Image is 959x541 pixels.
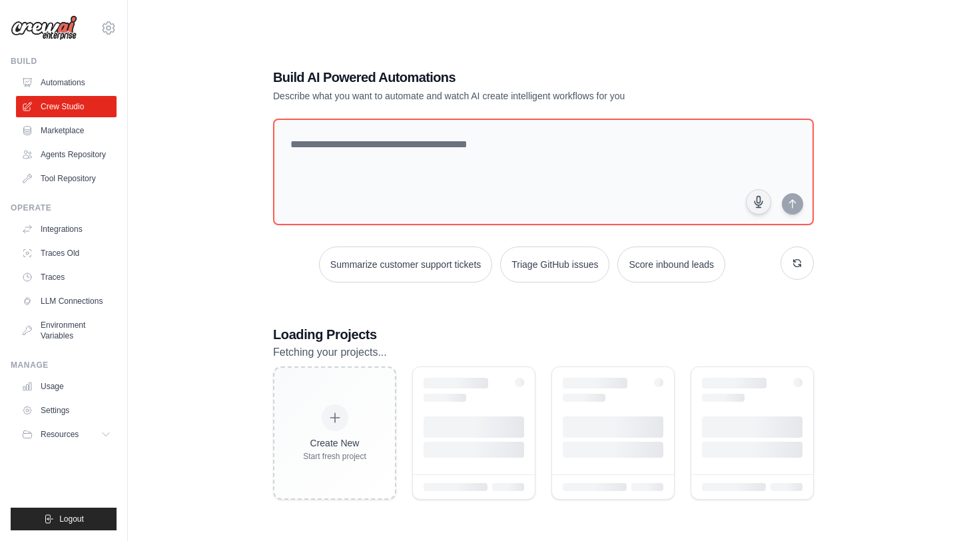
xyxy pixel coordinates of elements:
[319,247,492,282] button: Summarize customer support tickets
[11,15,77,41] img: Logo
[617,247,725,282] button: Score inbound leads
[781,247,814,280] button: Get new suggestions
[16,424,117,445] button: Resources
[16,267,117,288] a: Traces
[746,189,771,215] button: Click to speak your automation idea
[16,144,117,165] a: Agents Repository
[16,290,117,312] a: LLM Connections
[16,376,117,397] a: Usage
[273,344,814,361] p: Fetching your projects...
[41,429,79,440] span: Resources
[273,325,814,344] h3: Loading Projects
[273,89,721,103] p: Describe what you want to automate and watch AI create intelligent workflows for you
[273,68,721,87] h1: Build AI Powered Automations
[16,72,117,93] a: Automations
[16,219,117,240] a: Integrations
[500,247,609,282] button: Triage GitHub issues
[303,451,366,462] div: Start fresh project
[11,360,117,370] div: Manage
[16,314,117,346] a: Environment Variables
[11,508,117,530] button: Logout
[303,436,366,450] div: Create New
[11,203,117,213] div: Operate
[16,168,117,189] a: Tool Repository
[11,56,117,67] div: Build
[59,514,84,524] span: Logout
[16,243,117,264] a: Traces Old
[16,120,117,141] a: Marketplace
[16,96,117,117] a: Crew Studio
[16,400,117,421] a: Settings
